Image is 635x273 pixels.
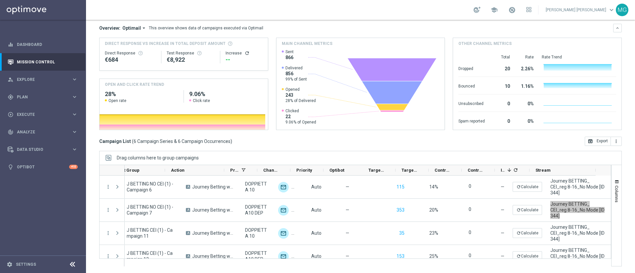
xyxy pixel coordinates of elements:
i: settings [7,261,13,267]
span: J BETTING NO CEI (1) - Campaign 6 [127,181,175,193]
button: refreshCalculate [513,228,542,238]
a: Settings [16,262,36,266]
i: keyboard_arrow_right [71,129,78,135]
div: Dropped [458,63,485,73]
i: person_search [8,77,14,83]
button: person_search Explore keyboard_arrow_right [7,77,78,82]
span: Optibot [329,168,344,173]
div: Direct Response [105,51,156,56]
span: 20% [429,207,438,213]
button: lightbulb Optibot +10 [7,164,78,170]
div: Optimail [278,251,289,262]
span: Analyze [17,130,71,134]
h2: 28% [105,90,178,98]
span: Delivered [285,65,307,71]
div: track_changes Analyze keyboard_arrow_right [7,129,78,135]
i: refresh [516,254,521,258]
i: refresh [516,185,521,189]
div: Journey BETTING_ CEI_reg 8-16_No Mode [ID 344] [550,224,605,242]
a: [PERSON_NAME] [PERSON_NAME]keyboard_arrow_down [545,5,616,15]
div: Total [493,54,510,60]
i: lightbulb [8,164,14,170]
span: DOPPIETTA 10 [245,227,267,239]
span: Open rate [108,98,126,103]
i: arrow_drop_down [141,25,147,31]
span: A [186,254,190,258]
div: Optibot [8,158,78,176]
span: Data Studio [17,148,71,152]
label: 0 [469,183,471,189]
button: play_circle_outline Execute keyboard_arrow_right [7,112,78,117]
span: Journey Betting w4 CB [192,184,234,190]
button: refreshCalculate [513,205,542,215]
button: 115 [396,183,405,191]
i: keyboard_arrow_right [71,76,78,83]
i: refresh [516,231,521,235]
div: 0 [493,98,510,108]
span: Auto [311,207,321,213]
span: — [501,230,504,236]
div: 2.26% [518,63,534,73]
img: Optimail [278,228,289,239]
img: Other [291,205,302,216]
button: Mission Control [7,59,78,65]
i: refresh [513,167,518,173]
button: more_vert [105,184,111,190]
span: ) [231,138,232,144]
div: Unsubscribed [458,98,485,108]
div: Bounced [458,80,485,91]
multiple-options-button: Export to CSV [585,138,622,144]
span: J BETTING CEI (1) - Campaign 12 [127,250,175,262]
div: Analyze [8,129,71,135]
div: Explore [8,77,71,83]
span: 856 [285,71,307,77]
div: Optimail [278,182,289,192]
i: refresh [244,51,250,56]
div: Mission Control [8,53,78,71]
span: Optimail [122,25,141,31]
h3: Overview: [99,25,120,31]
h4: Main channel metrics [282,41,332,47]
i: track_changes [8,129,14,135]
span: ( [132,138,134,144]
span: Control Customers [435,168,450,173]
div: Increase [226,51,262,56]
div: Spam reported [458,115,485,126]
button: 353 [396,206,405,214]
span: — [346,207,349,213]
button: Data Studio keyboard_arrow_right [7,147,78,152]
span: Calculate column [512,166,518,174]
i: equalizer [8,42,14,48]
span: Channel [263,168,279,173]
span: 99% of Sent [285,77,307,82]
button: more_vert [611,137,622,146]
span: DOPPIETTA 10 [245,181,267,193]
div: 0 [493,115,510,126]
button: 35 [399,229,405,237]
label: 0 [469,229,471,235]
span: DOPPIETTA10 DEP [245,204,267,216]
span: — [501,207,504,213]
span: A [186,208,190,212]
span: Direct Response VS Increase In Total Deposit Amount [105,41,226,47]
span: 9.06% of Opened [285,119,316,125]
span: DOPPIETTA10 DEP [245,250,267,262]
i: more_vert [105,207,111,213]
span: 25% [429,254,438,259]
button: keyboard_arrow_down [613,24,622,32]
span: Targeted Customers [368,168,384,173]
button: gps_fixed Plan keyboard_arrow_right [7,94,78,100]
span: 243 [285,92,316,98]
span: — [501,254,504,259]
div: €684 [105,56,156,64]
h4: Other channel metrics [458,41,512,47]
button: Optimail arrow_drop_down [120,25,149,31]
div: Journey BETTING_ CEI_reg 8-16_No Mode [ID 344] [550,201,605,219]
div: Other [291,251,302,262]
button: refreshCalculate [513,251,542,261]
i: refresh [516,208,521,212]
